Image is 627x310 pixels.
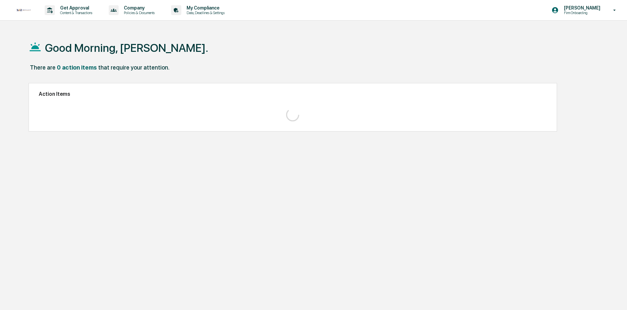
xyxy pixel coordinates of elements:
p: Policies & Documents [119,10,158,15]
p: [PERSON_NAME] [559,5,604,10]
div: There are [30,64,56,71]
p: Content & Transactions [55,10,96,15]
img: logo [16,8,32,12]
p: Get Approval [55,5,96,10]
p: Company [119,5,158,10]
p: Firm Onboarding [559,10,604,15]
p: Data, Deadlines & Settings [181,10,228,15]
p: My Compliance [181,5,228,10]
div: that require your attention. [98,64,169,71]
h2: Action Items [39,91,547,97]
h1: Good Morning, [PERSON_NAME]. [45,41,208,54]
div: 0 action items [57,64,97,71]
